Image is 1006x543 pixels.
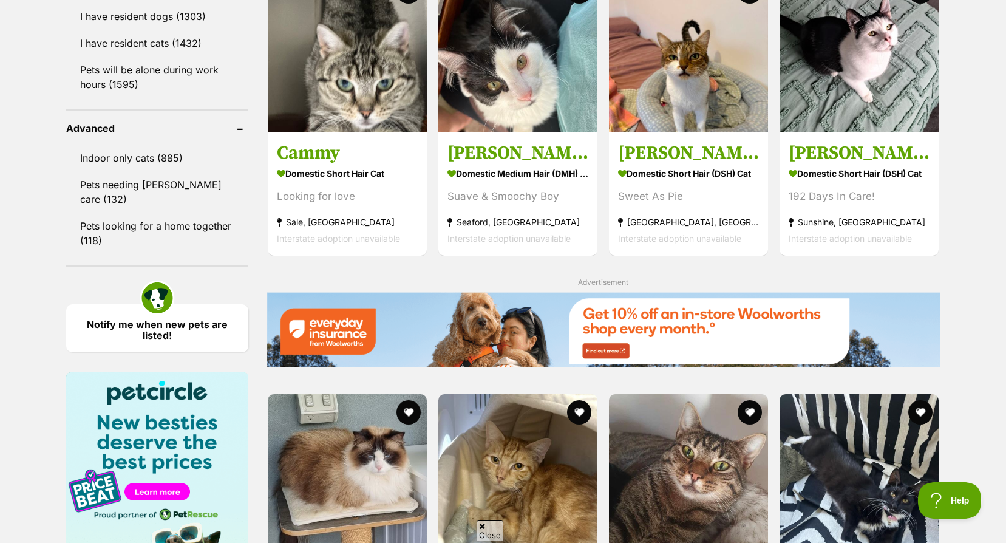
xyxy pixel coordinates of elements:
[66,4,248,29] a: I have resident dogs (1303)
[578,278,628,287] span: Advertisement
[66,304,248,352] a: Notify me when new pets are listed!
[789,214,930,230] strong: Sunshine, [GEOGRAPHIC_DATA]
[477,520,503,541] span: Close
[268,132,427,256] a: Cammy Domestic Short Hair Cat Looking for love Sale, [GEOGRAPHIC_DATA] Interstate adoption unavai...
[66,145,248,171] a: Indoor only cats (885)
[66,57,248,97] a: Pets will be alone during work hours (1595)
[447,165,588,182] strong: Domestic Medium Hair (DMH) Cat
[396,400,421,425] button: favourite
[618,165,759,182] strong: Domestic Short Hair (DSH) Cat
[438,132,597,256] a: [PERSON_NAME] Domestic Medium Hair (DMH) Cat Suave & Smoochy Boy Seaford, [GEOGRAPHIC_DATA] Inter...
[909,400,933,425] button: favourite
[618,142,759,165] h3: [PERSON_NAME]
[267,292,940,367] img: Everyday Insurance promotional banner
[789,233,912,244] span: Interstate adoption unavailable
[277,165,418,182] strong: Domestic Short Hair Cat
[567,400,591,425] button: favourite
[66,123,248,134] header: Advanced
[447,188,588,205] div: Suave & Smoochy Boy
[609,132,768,256] a: [PERSON_NAME] Domestic Short Hair (DSH) Cat Sweet As Pie [GEOGRAPHIC_DATA], [GEOGRAPHIC_DATA] Int...
[277,233,400,244] span: Interstate adoption unavailable
[66,30,248,56] a: I have resident cats (1432)
[618,233,741,244] span: Interstate adoption unavailable
[447,214,588,230] strong: Seaford, [GEOGRAPHIC_DATA]
[277,214,418,230] strong: Sale, [GEOGRAPHIC_DATA]
[618,214,759,230] strong: [GEOGRAPHIC_DATA], [GEOGRAPHIC_DATA]
[447,142,588,165] h3: [PERSON_NAME]
[66,213,248,253] a: Pets looking for a home together (118)
[66,172,248,212] a: Pets needing [PERSON_NAME] care (132)
[789,188,930,205] div: 192 Days In Care!
[738,400,762,425] button: favourite
[618,188,759,205] div: Sweet As Pie
[789,165,930,182] strong: Domestic Short Hair (DSH) Cat
[780,132,939,256] a: [PERSON_NAME] Domestic Short Hair (DSH) Cat 192 Days In Care! Sunshine, [GEOGRAPHIC_DATA] Interst...
[277,188,418,205] div: Looking for love
[789,142,930,165] h3: [PERSON_NAME]
[277,142,418,165] h3: Cammy
[267,292,940,369] a: Everyday Insurance promotional banner
[918,482,982,519] iframe: Help Scout Beacon - Open
[447,233,571,244] span: Interstate adoption unavailable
